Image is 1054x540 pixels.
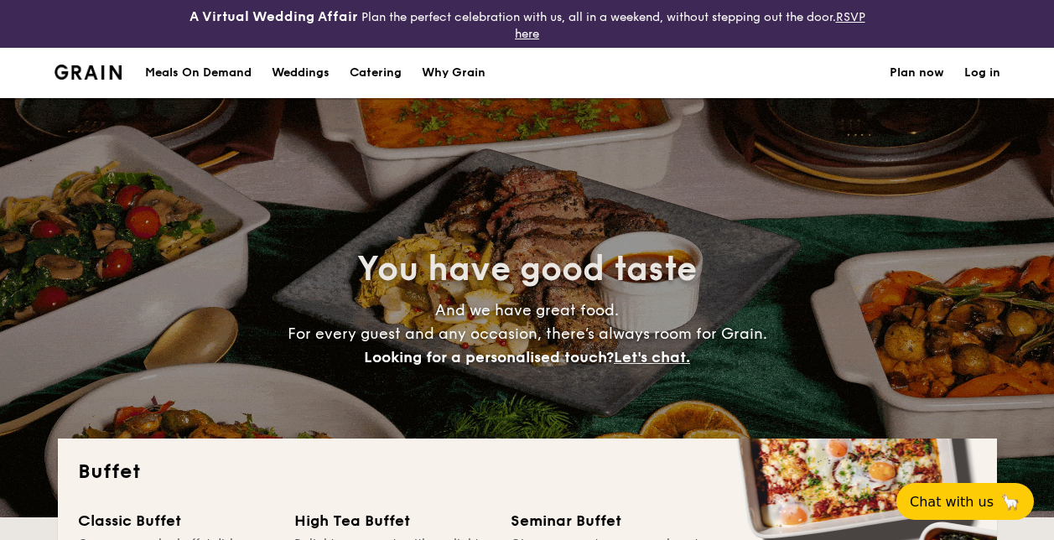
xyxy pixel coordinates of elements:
a: Plan now [890,48,944,98]
div: Why Grain [422,48,485,98]
h2: Buffet [78,459,977,485]
a: Logotype [55,65,122,80]
a: Weddings [262,48,340,98]
button: Chat with us🦙 [896,483,1034,520]
a: Catering [340,48,412,98]
div: Meals On Demand [145,48,252,98]
span: Chat with us [910,494,994,510]
span: And we have great food. For every guest and any occasion, there’s always room for Grain. [288,301,767,366]
a: Log in [964,48,1000,98]
span: Looking for a personalised touch? [364,348,614,366]
div: Weddings [272,48,330,98]
span: You have good taste [357,249,697,289]
a: Meals On Demand [135,48,262,98]
div: Plan the perfect celebration with us, all in a weekend, without stepping out the door. [176,7,879,41]
a: Why Grain [412,48,496,98]
div: High Tea Buffet [294,509,491,532]
img: Grain [55,65,122,80]
span: Let's chat. [614,348,690,366]
h1: Catering [350,48,402,98]
span: 🦙 [1000,492,1020,511]
div: Classic Buffet [78,509,274,532]
h4: A Virtual Wedding Affair [190,7,358,27]
div: Seminar Buffet [511,509,707,532]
